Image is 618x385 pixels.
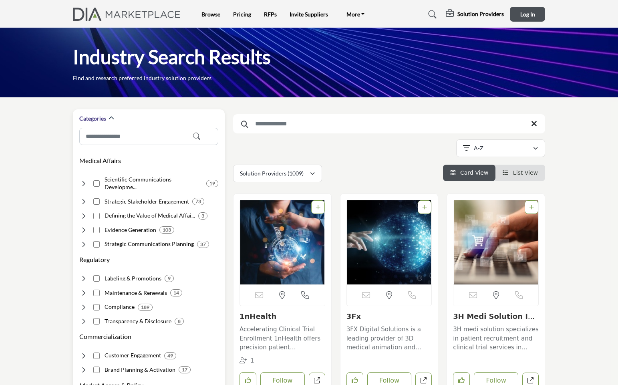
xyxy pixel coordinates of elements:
[105,240,194,248] h4: Strategic Communications Planning: Developing publication plans demonstrating product benefits an...
[105,303,135,311] h4: Compliance: Local and global regulatory compliance.
[233,11,251,18] a: Pricing
[170,289,182,296] div: 14 Results For Maintenance & Renewals
[347,200,432,284] img: 3Fx
[182,367,187,373] b: 17
[346,312,361,320] a: 3Fx
[93,227,100,233] input: Select Evidence Generation checkbox
[179,366,191,373] div: 17 Results For Brand Planning & Activation
[240,312,325,321] h3: 1nHealth
[443,165,496,181] li: Card View
[173,290,179,296] b: 14
[79,255,110,264] button: Regulatory
[138,304,153,311] div: 189 Results For Compliance
[240,200,325,284] img: 1nHealth
[240,323,325,352] a: Accelerating Clinical Trial Enrollment 1nHealth offers precision patient recruitment services for...
[453,312,539,321] h3: 3H Medi Solution Inc.
[73,44,271,69] h1: Industry Search Results
[240,169,304,177] p: Solution Providers (1009)
[209,181,215,186] b: 19
[192,198,204,205] div: 73 Results For Strategic Stakeholder Engagement
[250,357,254,364] span: 1
[346,325,432,352] p: 3FX Digital Solutions is a leading provider of 3D medical animation and visual storytelling, spec...
[79,332,131,341] button: Commercialization
[264,11,277,18] a: RFPs
[450,169,489,176] a: View Card
[446,10,504,19] div: Solution Providers
[513,169,538,176] span: List View
[197,241,209,248] div: 37 Results For Strategic Communications Planning
[79,115,106,123] h2: Categories
[105,317,171,325] h4: Transparency & Disclosure: Transparency & Disclosure
[453,200,538,284] img: 3H Medi Solution Inc.
[206,180,218,187] div: 19 Results For Scientific Communications Development
[316,204,320,210] a: Add To List
[159,226,174,234] div: 103 Results For Evidence Generation
[457,10,504,18] h5: Solution Providers
[460,169,488,176] span: Card View
[422,204,427,210] a: Add To List
[168,276,171,281] b: 9
[520,11,535,18] span: Log In
[346,312,432,321] h3: 3Fx
[105,198,189,206] h4: Strategic Stakeholder Engagement: Interacting with key opinion leaders and advocacy partners.
[163,227,171,233] b: 103
[341,9,370,20] a: More
[175,318,184,325] div: 8 Results For Transparency & Disclosure
[201,11,220,18] a: Browse
[198,212,207,220] div: 3 Results For Defining the Value of Medical Affairs
[73,8,185,21] img: Site Logo
[79,156,121,165] button: Medical Affairs
[233,114,545,133] input: Search Keyword
[453,323,539,352] a: 3H medi solution specializes in patient recruitment and clinical trial services in [GEOGRAPHIC_DA...
[105,212,195,220] h4: Defining the Value of Medical Affairs
[453,200,538,284] a: Open Listing in new tab
[195,199,201,204] b: 73
[453,325,539,352] p: 3H medi solution specializes in patient recruitment and clinical trial services in [GEOGRAPHIC_DA...
[93,180,100,187] input: Select Scientific Communications Development checkbox
[105,175,203,191] h4: Scientific Communications Development: Creating scientific content showcasing clinical evidence.
[178,318,181,324] b: 8
[456,139,545,157] button: A-Z
[240,325,325,352] p: Accelerating Clinical Trial Enrollment 1nHealth offers precision patient recruitment services for...
[510,7,545,22] button: Log In
[421,8,442,21] a: Search
[167,353,173,359] b: 49
[453,312,535,329] a: 3H Medi Solution Inc...
[79,128,218,145] input: Search Category
[290,11,328,18] a: Invite Suppliers
[347,200,432,284] a: Open Listing in new tab
[93,198,100,205] input: Select Strategic Stakeholder Engagement checkbox
[240,200,325,284] a: Open Listing in new tab
[474,144,483,152] p: A-Z
[141,304,149,310] b: 189
[93,290,100,296] input: Select Maintenance & Renewals checkbox
[93,353,100,359] input: Select Customer Engagement checkbox
[93,304,100,310] input: Select Compliance checkbox
[105,351,161,359] h4: Customer Engagement: Understanding and optimizing patient experience across channels.
[240,312,276,320] a: 1nHealth
[164,352,176,359] div: 49 Results For Customer Engagement
[105,289,167,297] h4: Maintenance & Renewals: Maintaining marketing authorizations and safety reporting.
[93,367,100,373] input: Select Brand Planning & Activation checkbox
[233,165,322,182] button: Solution Providers (1009)
[105,226,156,234] h4: Evidence Generation: Research to support clinical and economic value claims.
[240,356,254,365] div: Followers
[93,213,100,219] input: Select Defining the Value of Medical Affairs checkbox
[93,318,100,325] input: Select Transparency & Disclosure checkbox
[201,213,204,219] b: 3
[73,74,211,82] p: Find and research preferred industry solution providers
[200,242,206,247] b: 37
[165,275,174,282] div: 9 Results For Labeling & Promotions
[105,366,175,374] h4: Brand Planning & Activation: Developing and executing commercial launch strategies.
[529,204,534,210] a: Add To List
[495,165,545,181] li: List View
[503,169,538,176] a: View List
[105,274,161,282] h4: Labeling & Promotions: Determining safe product use specifications and claims.
[346,323,432,352] a: 3FX Digital Solutions is a leading provider of 3D medical animation and visual storytelling, spec...
[93,275,100,282] input: Select Labeling & Promotions checkbox
[93,241,100,248] input: Select Strategic Communications Planning checkbox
